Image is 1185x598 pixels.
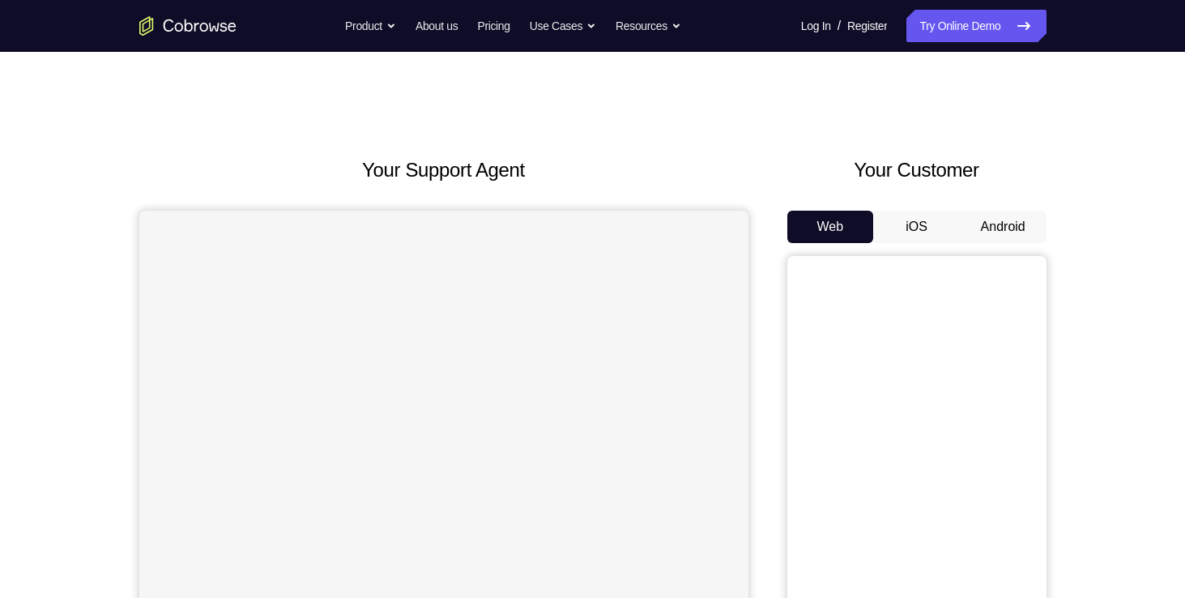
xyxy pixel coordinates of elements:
button: iOS [873,211,960,243]
a: Log In [801,10,831,42]
a: Go to the home page [139,16,237,36]
button: Resources [616,10,681,42]
a: Register [847,10,887,42]
h2: Your Customer [787,156,1046,185]
button: Web [787,211,874,243]
a: Pricing [477,10,509,42]
span: / [838,16,841,36]
h2: Your Support Agent [139,156,748,185]
a: Try Online Demo [906,10,1046,42]
a: About us [416,10,458,42]
button: Use Cases [530,10,596,42]
button: Android [960,211,1046,243]
button: Product [345,10,396,42]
